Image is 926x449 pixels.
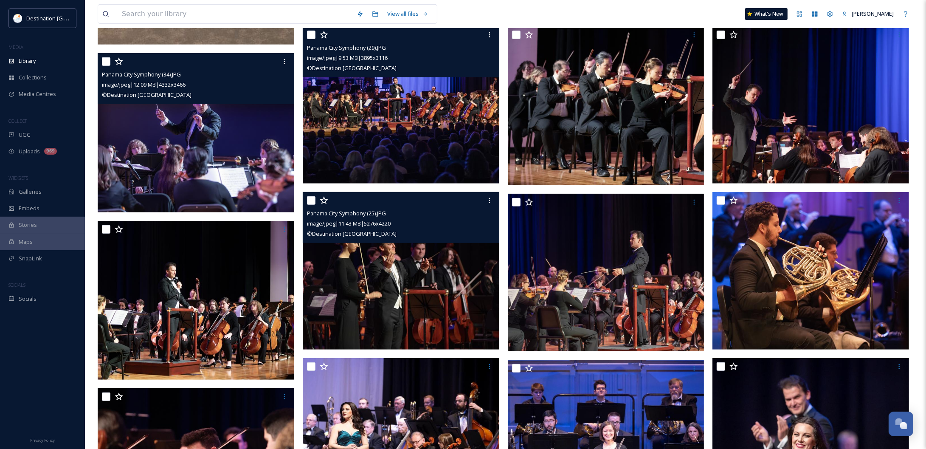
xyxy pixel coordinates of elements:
[30,435,55,445] a: Privacy Policy
[102,81,186,88] span: image/jpeg | 12.09 MB | 4332 x 3466
[19,131,30,139] span: UGC
[745,8,788,20] a: What's New
[8,282,25,288] span: SOCIALS
[383,6,433,22] a: View all files
[889,412,913,436] button: Open Chat
[8,118,27,124] span: COLLECT
[19,204,39,212] span: Embeds
[307,230,397,237] span: © Destination [GEOGRAPHIC_DATA]
[44,148,57,155] div: 969
[712,192,909,349] img: Panama City Symphony (23).JPG
[19,73,47,82] span: Collections
[14,14,22,23] img: download.png
[307,64,397,72] span: © Destination [GEOGRAPHIC_DATA]
[508,26,706,185] img: Panama City Symphony (28).JPG
[307,220,391,227] span: image/jpeg | 11.43 MB | 5276 x 4220
[102,91,191,99] span: © Destination [GEOGRAPHIC_DATA]
[838,6,898,22] a: [PERSON_NAME]
[19,295,37,303] span: Socials
[303,26,499,184] img: Panama City Symphony (29).JPG
[19,147,40,155] span: Uploads
[26,14,111,22] span: Destination [GEOGRAPHIC_DATA]
[307,44,386,51] span: Panama City Symphony (29).JPG
[712,26,909,184] img: Panama City Symphony (27).JPG
[102,71,181,78] span: Panama City Symphony (34).JPG
[19,57,36,65] span: Library
[19,238,33,246] span: Maps
[307,54,388,62] span: image/jpeg | 9.53 MB | 3895 x 3116
[30,438,55,443] span: Privacy Policy
[19,188,42,196] span: Galleries
[19,90,56,98] span: Media Centres
[8,175,28,181] span: WIDGETS
[19,221,37,229] span: Stories
[852,10,894,17] span: [PERSON_NAME]
[98,53,296,212] img: Panama City Symphony (34).JPG
[118,5,352,23] input: Search your library
[508,194,704,351] img: Panama City Symphony (24).JPG
[8,44,23,50] span: MEDIA
[98,221,296,380] img: Panama City Symphony (30).JPG
[303,192,499,349] img: Panama City Symphony (25).JPG
[307,209,386,217] span: Panama City Symphony (25).JPG
[19,254,42,263] span: SnapLink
